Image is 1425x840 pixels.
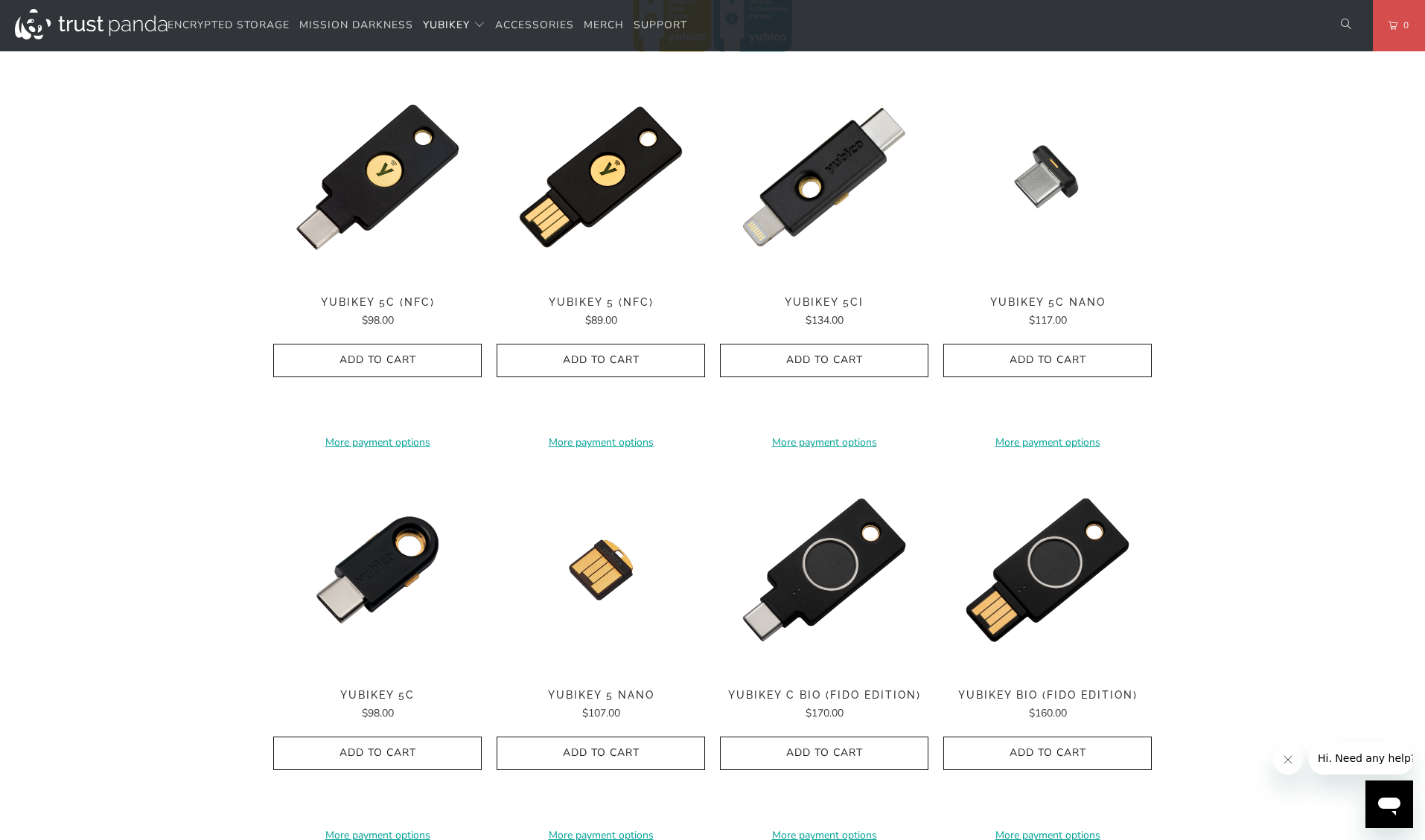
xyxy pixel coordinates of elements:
summary: YubiKey [423,8,485,43]
span: Add to Cart [959,747,1136,760]
button: Add to Cart [720,344,928,377]
a: More payment options [720,435,928,451]
span: Add to Cart [512,747,689,760]
span: Merch [584,18,624,32]
span: Accessories [495,18,574,32]
span: 0 [1397,17,1409,33]
span: $89.00 [585,313,617,327]
a: Support [634,8,687,43]
a: YubiKey 5 (NFC) $89.00 [497,296,705,329]
span: $134.00 [806,313,844,327]
span: YubiKey 5 (NFC) [497,296,705,309]
a: Merch [584,8,624,43]
span: YubiKey 5 Nano [497,689,705,702]
button: Add to Cart [943,344,1152,377]
span: $107.00 [582,706,620,720]
img: YubiKey 5C - Trust Panda [273,466,482,674]
iframe: Button to launch messaging window [1365,780,1413,828]
img: YubiKey 5C Nano - Trust Panda [943,73,1152,281]
span: YubiKey 5Ci [720,296,928,309]
iframe: Message from company [1309,742,1413,775]
img: YubiKey 5 (NFC) - Trust Panda [497,73,705,281]
button: Add to Cart [497,737,705,770]
span: Add to Cart [289,747,466,760]
a: YubiKey 5C - Trust Panda YubiKey 5C - Trust Panda [273,466,482,674]
span: Add to Cart [289,354,466,367]
a: Mission Darkness [299,8,413,43]
span: Add to Cart [736,747,913,760]
span: Mission Darkness [299,18,413,32]
img: Trust Panda Australia [15,9,168,39]
span: $98.00 [362,313,394,327]
span: YubiKey C Bio (FIDO Edition) [720,689,928,702]
a: YubiKey 5C (NFC) - Trust Panda YubiKey 5C (NFC) - Trust Panda [273,73,482,281]
a: YubiKey Bio (FIDO Edition) $160.00 [943,689,1152,722]
a: YubiKey 5C (NFC) $98.00 [273,296,482,329]
a: YubiKey 5C $98.00 [273,689,482,722]
a: YubiKey C Bio (FIDO Edition) - Trust Panda YubiKey C Bio (FIDO Edition) - Trust Panda [720,466,928,674]
span: $160.00 [1029,706,1067,720]
span: $98.00 [362,706,394,720]
span: YubiKey 5C (NFC) [273,296,482,309]
a: YubiKey 5C Nano - Trust Panda YubiKey 5C Nano - Trust Panda [943,73,1152,281]
a: Accessories [495,8,574,43]
a: More payment options [497,435,705,451]
button: Add to Cart [273,737,482,770]
img: YubiKey 5Ci - Trust Panda [720,73,928,281]
span: Add to Cart [512,354,689,367]
button: Add to Cart [273,344,482,377]
nav: Translation missing: en.navigation.header.main_nav [168,8,687,43]
a: YubiKey 5C Nano $117.00 [943,296,1152,329]
a: YubiKey C Bio (FIDO Edition) $170.00 [720,689,928,722]
iframe: Close message [1273,745,1303,775]
span: YubiKey Bio (FIDO Edition) [943,689,1152,702]
button: Add to Cart [943,737,1152,770]
span: Add to Cart [736,354,913,367]
span: YubiKey [423,18,470,32]
span: Support [634,18,687,32]
img: YubiKey Bio (FIDO Edition) - Trust Panda [943,466,1152,674]
span: $170.00 [806,706,844,720]
span: Hi. Need any help? [9,10,107,22]
a: YubiKey Bio (FIDO Edition) - Trust Panda YubiKey Bio (FIDO Edition) - Trust Panda [943,466,1152,674]
a: More payment options [273,435,482,451]
a: Encrypted Storage [168,8,290,43]
a: More payment options [943,435,1152,451]
span: YubiKey 5C Nano [943,296,1152,309]
a: YubiKey 5Ci - Trust Panda YubiKey 5Ci - Trust Panda [720,73,928,281]
img: YubiKey C Bio (FIDO Edition) - Trust Panda [720,466,928,674]
span: Encrypted Storage [168,18,290,32]
img: YubiKey 5C (NFC) - Trust Panda [273,73,482,281]
a: YubiKey 5 (NFC) - Trust Panda YubiKey 5 (NFC) - Trust Panda [497,73,705,281]
span: $117.00 [1029,313,1067,327]
img: YubiKey 5 Nano - Trust Panda [497,466,705,674]
button: Add to Cart [497,344,705,377]
a: YubiKey 5 Nano $107.00 [497,689,705,722]
a: YubiKey 5 Nano - Trust Panda YubiKey 5 Nano - Trust Panda [497,466,705,674]
button: Add to Cart [720,737,928,770]
a: YubiKey 5Ci $134.00 [720,296,928,329]
span: Add to Cart [959,354,1136,367]
span: YubiKey 5C [273,689,482,702]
